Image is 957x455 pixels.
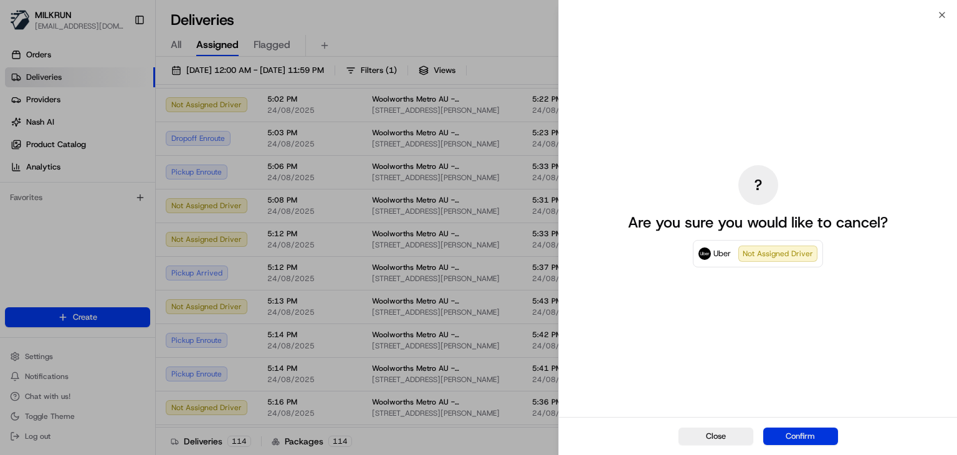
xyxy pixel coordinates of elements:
div: ? [738,165,778,205]
span: Uber [713,247,731,260]
button: Confirm [763,428,838,445]
img: Uber [698,247,711,260]
p: Are you sure you would like to cancel? [628,213,888,232]
button: Close [678,428,753,445]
